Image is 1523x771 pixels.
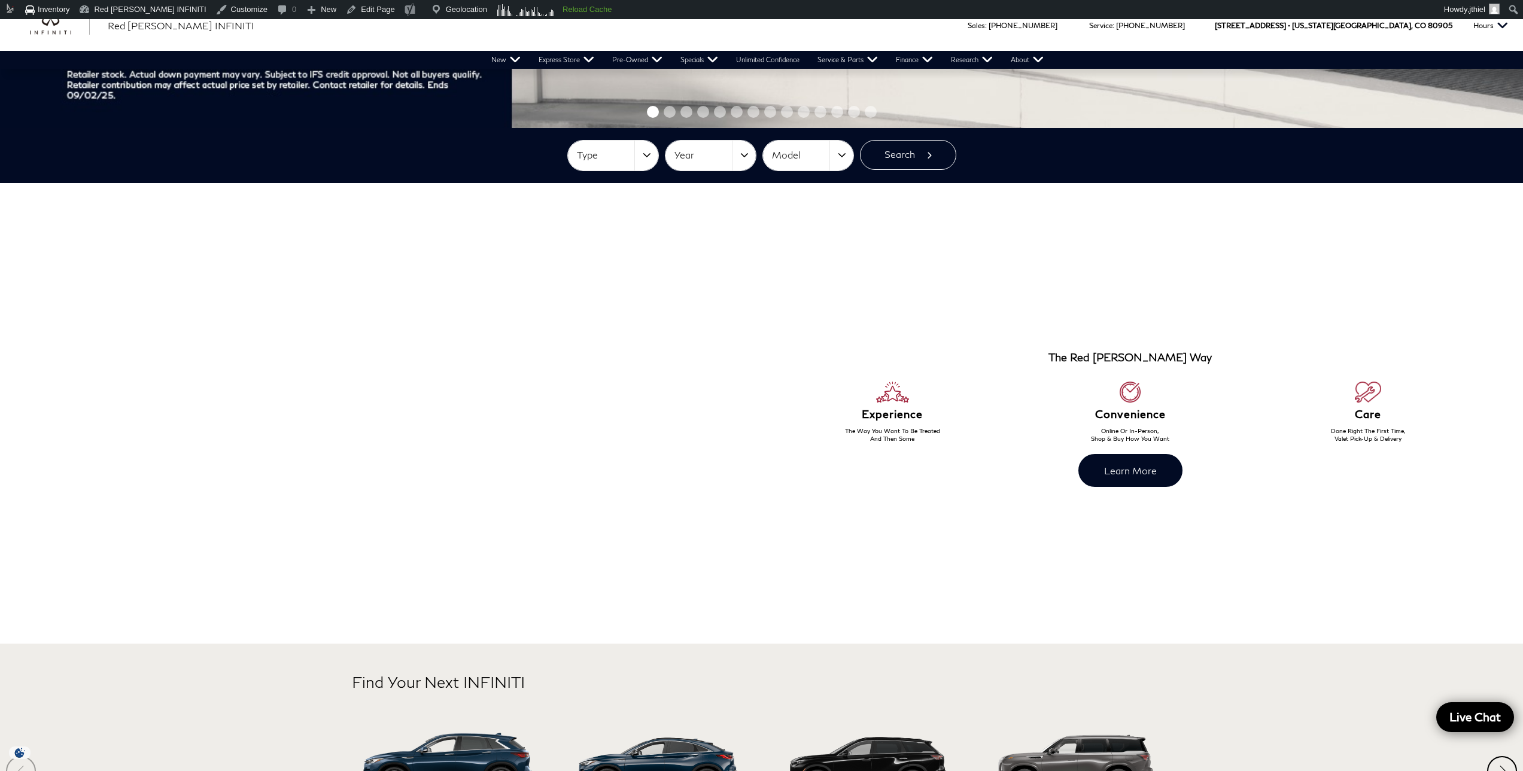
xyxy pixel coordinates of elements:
a: [STREET_ADDRESS] • [US_STATE][GEOGRAPHIC_DATA], CO 80905 [1215,21,1452,30]
button: Year [665,141,756,170]
a: New [482,51,530,69]
span: Type [577,145,634,165]
span: Go to slide 11 [814,106,826,118]
span: Red [PERSON_NAME] INFINITI [108,20,254,31]
button: Type [568,141,658,170]
a: About [1002,51,1053,69]
span: Year [674,145,732,165]
a: Pre-Owned [603,51,671,69]
img: Visitors over 48 hours. Click for more Clicky Site Stats. [493,2,558,19]
span: Go to slide 12 [831,106,843,118]
nav: Main Navigation [482,51,1053,69]
a: Live Chat [1436,702,1514,732]
h3: The Red [PERSON_NAME] Way [1048,352,1212,364]
img: INFINITI [30,16,90,35]
span: Go to slide 10 [798,106,810,118]
span: Go to slide 2 [664,106,676,118]
span: Go to slide 3 [680,106,692,118]
a: Red [PERSON_NAME] INFINITI [108,19,254,33]
section: Click to Open Cookie Consent Modal [6,746,34,759]
span: jthiel [1469,5,1485,14]
h6: Experience [774,409,1012,420]
a: Learn More [1078,454,1182,487]
span: The Way You Want To Be Treated And Then Some [845,427,940,442]
a: Express Store [530,51,603,69]
span: : [985,21,987,30]
span: Online Or In-Person, Shop & Buy How You Want [1091,427,1169,442]
span: Go to slide 13 [848,106,860,118]
a: Specials [671,51,727,69]
a: [PHONE_NUMBER] [1116,21,1185,30]
h6: Care [1250,409,1488,420]
span: Service [1089,21,1112,30]
a: Research [942,51,1002,69]
img: Opt-Out Icon [6,746,34,759]
span: Go to slide 7 [747,106,759,118]
strong: Reload Cache [563,5,612,14]
span: Go to slide 4 [697,106,709,118]
span: Go to slide 9 [781,106,793,118]
a: Unlimited Confidence [727,51,808,69]
span: Sales [968,21,985,30]
span: : [1112,21,1114,30]
span: Go to slide 1 [647,106,659,118]
span: Go to slide 5 [714,106,726,118]
a: [PHONE_NUMBER] [989,21,1057,30]
h6: Convenience [1011,409,1250,420]
button: Search [860,140,956,170]
a: Service & Parts [808,51,887,69]
span: Go to slide 14 [865,106,877,118]
a: Finance [887,51,942,69]
a: infiniti [30,16,90,35]
h2: Find Your Next INFINITI [352,674,1172,721]
span: Go to slide 6 [731,106,743,118]
span: Live Chat [1443,709,1507,724]
span: Model [772,145,829,165]
span: Go to slide 8 [764,106,776,118]
button: Model [763,141,853,170]
span: Done Right The First Time, Valet Pick-Up & Delivery [1331,427,1406,442]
